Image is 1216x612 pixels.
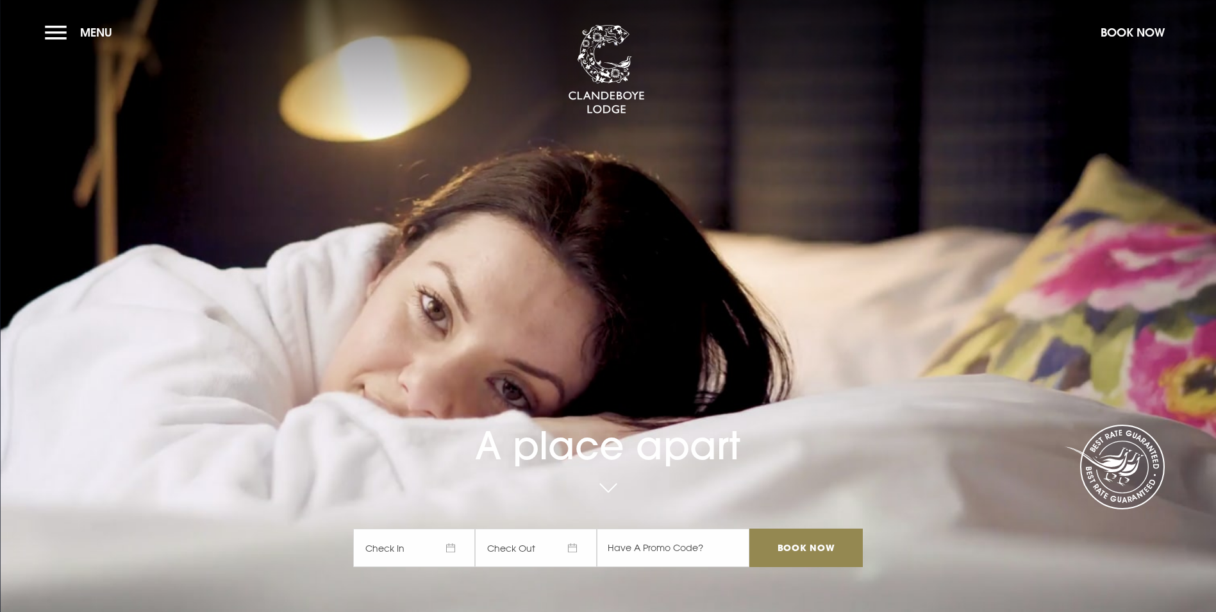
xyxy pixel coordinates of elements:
[597,529,749,567] input: Have A Promo Code?
[749,529,862,567] input: Book Now
[568,25,645,115] img: Clandeboye Lodge
[80,25,112,40] span: Menu
[1094,19,1171,46] button: Book Now
[475,529,597,567] span: Check Out
[45,19,119,46] button: Menu
[353,529,475,567] span: Check In
[353,386,862,468] h1: A place apart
